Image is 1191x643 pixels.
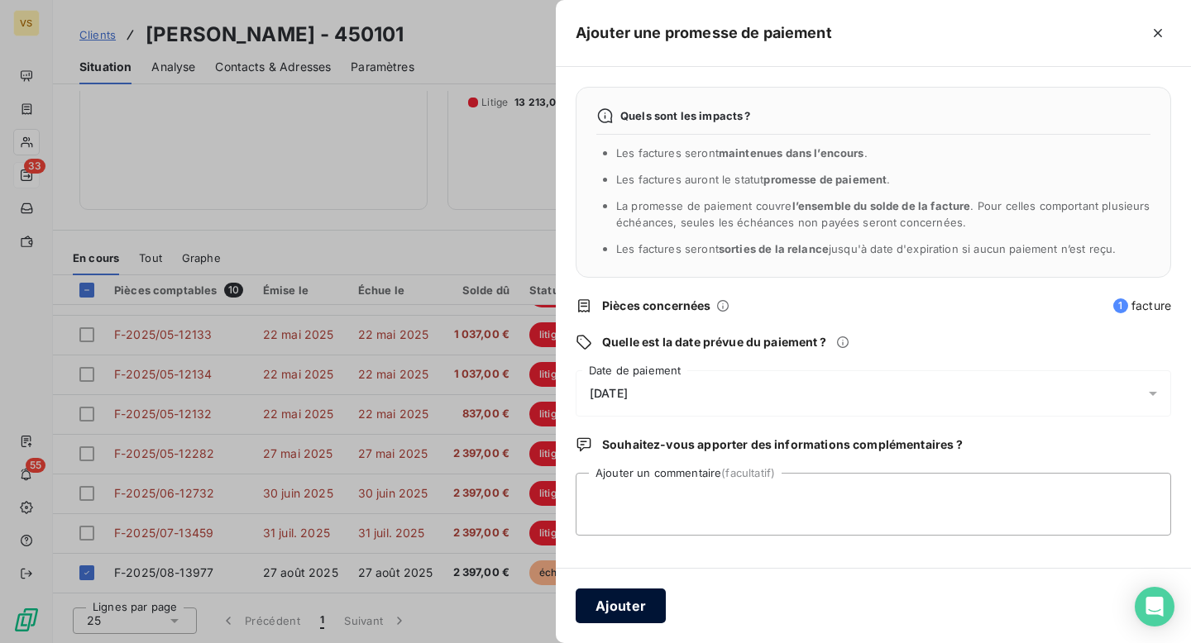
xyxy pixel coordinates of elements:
span: La promesse de paiement couvre . Pour celles comportant plusieurs échéances, seules les échéances... [616,199,1150,229]
span: maintenues dans l’encours [719,146,864,160]
span: Les factures seront jusqu'à date d'expiration si aucun paiement n’est reçu. [616,242,1116,255]
span: promesse de paiement [763,173,887,186]
button: Ajouter [576,588,666,623]
span: Les factures auront le statut . [616,173,891,186]
span: Pièces concernées [602,298,711,314]
span: facture [1113,298,1171,314]
span: Quels sont les impacts ? [620,109,751,122]
span: [DATE] [590,387,628,400]
span: sorties de la relance [719,242,829,255]
h5: Ajouter une promesse de paiement [576,21,832,45]
span: 1 [1113,298,1128,313]
div: Open Intercom Messenger [1135,587,1174,626]
span: Les factures seront . [616,146,868,160]
span: Souhaitez-vous apporter des informations complémentaires ? [602,436,963,453]
span: Quelle est la date prévue du paiement ? [602,334,826,350]
span: l’ensemble du solde de la facture [792,199,971,212]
